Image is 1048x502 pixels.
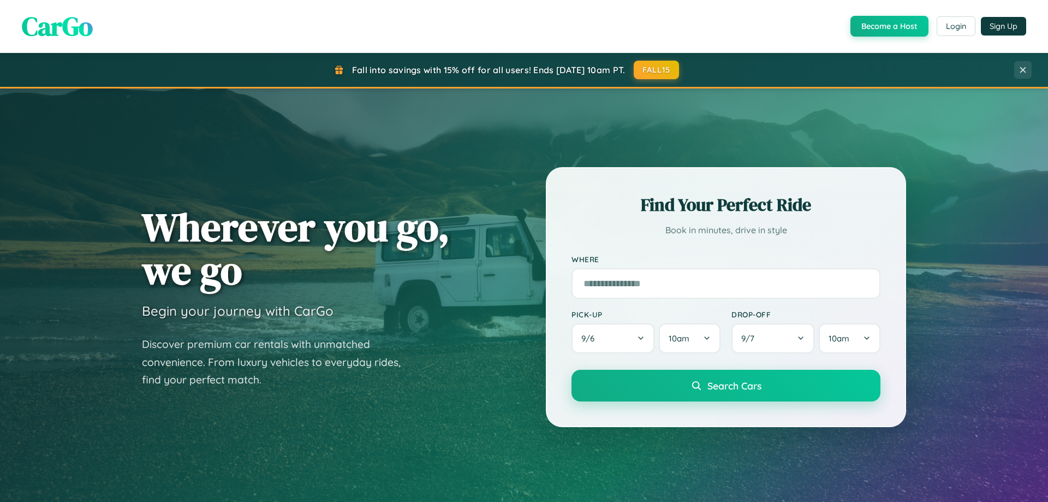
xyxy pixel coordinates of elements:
[731,310,880,319] label: Drop-off
[707,380,761,392] span: Search Cars
[634,61,680,79] button: FALL15
[829,333,849,344] span: 10am
[571,310,720,319] label: Pick-up
[850,16,928,37] button: Become a Host
[741,333,760,344] span: 9 / 7
[731,323,814,353] button: 9/7
[571,193,880,217] h2: Find Your Perfect Ride
[571,323,654,353] button: 9/6
[22,8,93,44] span: CarGo
[659,323,720,353] button: 10am
[581,333,600,344] span: 9 / 6
[142,205,450,292] h1: Wherever you go, we go
[571,370,880,401] button: Search Cars
[142,303,334,319] h3: Begin your journey with CarGo
[352,64,626,75] span: Fall into savings with 15% off for all users! Ends [DATE] 10am PT.
[571,255,880,264] label: Where
[981,17,1026,36] button: Sign Up
[819,323,880,353] button: 10am
[142,335,415,389] p: Discover premium car rentals with unmatched convenience. From luxury vehicles to everyday rides, ...
[571,222,880,238] p: Book in minutes, drive in style
[669,333,689,344] span: 10am
[937,16,975,36] button: Login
